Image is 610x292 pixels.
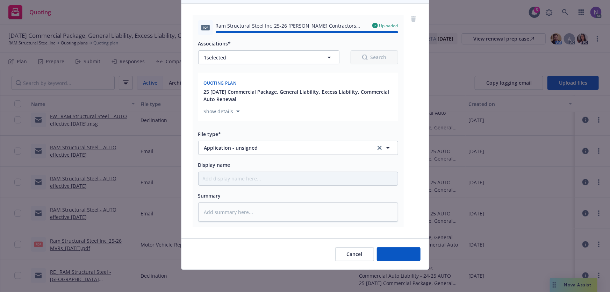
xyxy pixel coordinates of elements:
span: pdf [201,25,210,30]
button: Application - unsignedclear selection [198,141,398,155]
span: Uploaded [379,23,398,29]
button: Cancel [335,247,374,261]
a: clear selection [375,144,384,152]
span: Display name [198,162,230,168]
button: Add files [377,247,421,261]
span: Ram Structural Steel Inc_25-26 [PERSON_NAME] Contractors Questionnaire (2021).pdf [216,22,367,29]
button: 25 [DATE] Commercial Package, General Liability, Excess Liability, Commercial Auto Renewal [204,88,394,103]
span: Summary [198,192,221,199]
span: Quoting plan [204,80,237,86]
span: Associations* [198,40,231,47]
span: 1 selected [204,54,227,61]
button: Show details [201,107,243,116]
span: Application - unsigned [204,144,366,151]
span: Add files [388,251,409,257]
span: Cancel [347,251,363,257]
input: Add display name here... [199,172,398,185]
span: File type* [198,131,221,137]
button: 1selected [198,50,339,64]
a: remove [409,15,418,23]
